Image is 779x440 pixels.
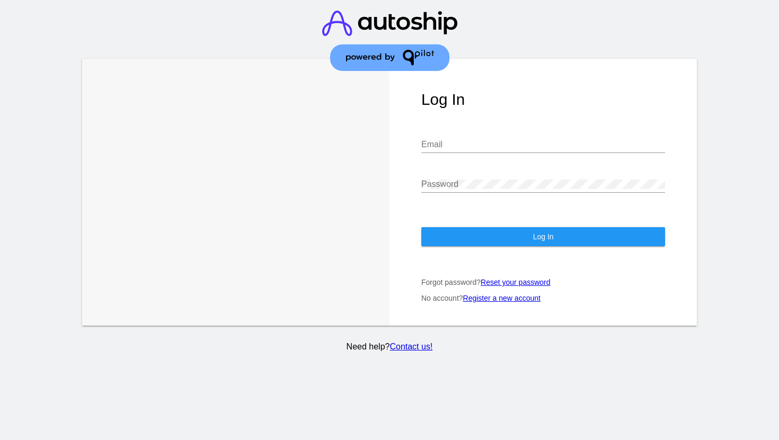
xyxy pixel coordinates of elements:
[389,342,432,351] a: Contact us!
[421,140,665,149] input: Email
[421,278,665,286] p: Forgot password?
[421,294,665,302] p: No account?
[463,294,541,302] a: Register a new account
[481,278,551,286] a: Reset your password
[533,232,554,241] span: Log In
[80,342,699,352] p: Need help?
[421,227,665,246] button: Log In
[421,91,665,109] h1: Log In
